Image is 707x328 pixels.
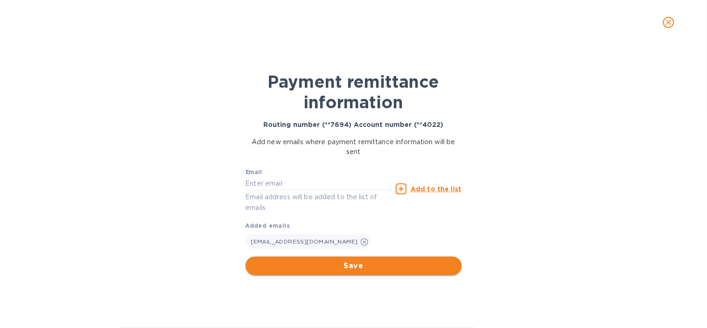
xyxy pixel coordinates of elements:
[268,71,439,112] b: Payment remittance information
[246,137,462,157] p: Add new emails where payment remittance information will be sent
[263,121,444,128] b: Routing number (**7694) Account number (**4022)
[411,185,461,193] u: Add to the list
[253,260,454,272] span: Save
[246,170,262,175] label: Email
[246,234,371,249] div: [EMAIL_ADDRESS][DOMAIN_NAME]
[658,11,680,34] button: close
[246,222,290,229] b: Added emails
[251,238,358,245] span: [EMAIL_ADDRESS][DOMAIN_NAME]
[246,257,462,275] button: Save
[246,192,392,213] p: Email address will be added to the list of emails
[246,176,392,190] input: Enter email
